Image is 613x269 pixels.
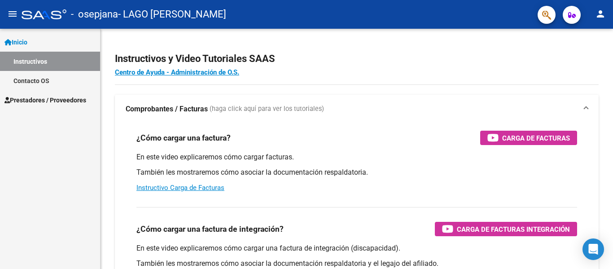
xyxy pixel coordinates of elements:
[126,104,208,114] strong: Comprobantes / Facturas
[118,4,226,24] span: - LAGO [PERSON_NAME]
[136,168,577,177] p: También les mostraremos cómo asociar la documentación respaldatoria.
[136,152,577,162] p: En este video explicaremos cómo cargar facturas.
[210,104,324,114] span: (haga click aquí para ver los tutoriales)
[435,222,577,236] button: Carga de Facturas Integración
[136,223,284,235] h3: ¿Cómo cargar una factura de integración?
[4,95,86,105] span: Prestadores / Proveedores
[582,238,604,260] div: Open Intercom Messenger
[457,224,570,235] span: Carga de Facturas Integración
[595,9,606,19] mat-icon: person
[7,9,18,19] mat-icon: menu
[136,243,577,253] p: En este video explicaremos cómo cargar una factura de integración (discapacidad).
[136,184,224,192] a: Instructivo Carga de Facturas
[136,132,231,144] h3: ¿Cómo cargar una factura?
[480,131,577,145] button: Carga de Facturas
[4,37,27,47] span: Inicio
[115,50,599,67] h2: Instructivos y Video Tutoriales SAAS
[71,4,118,24] span: - osepjana
[115,68,239,76] a: Centro de Ayuda - Administración de O.S.
[136,259,577,269] p: También les mostraremos cómo asociar la documentación respaldatoria y el legajo del afiliado.
[502,132,570,144] span: Carga de Facturas
[115,95,599,123] mat-expansion-panel-header: Comprobantes / Facturas (haga click aquí para ver los tutoriales)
